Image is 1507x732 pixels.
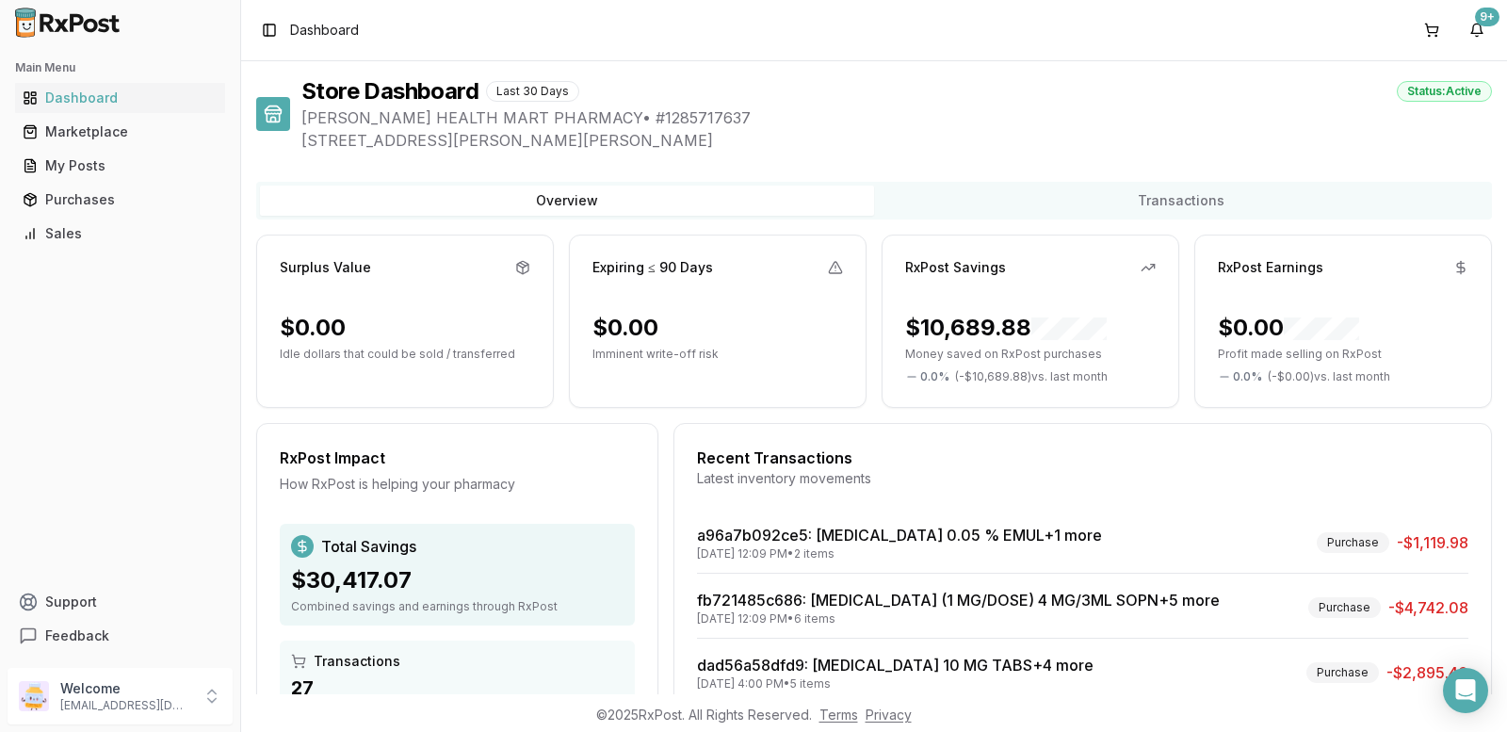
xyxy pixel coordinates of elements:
[1397,81,1492,102] div: Status: Active
[8,83,233,113] button: Dashboard
[1443,668,1488,713] div: Open Intercom Messenger
[1268,369,1390,384] span: ( - $0.00 ) vs. last month
[15,115,225,149] a: Marketplace
[1386,661,1468,684] span: -$2,895.40
[15,183,225,217] a: Purchases
[592,258,713,277] div: Expiring ≤ 90 Days
[15,217,225,251] a: Sales
[290,21,359,40] span: Dashboard
[1233,369,1262,384] span: 0.0 %
[1218,347,1468,362] p: Profit made selling on RxPost
[874,186,1488,216] button: Transactions
[697,526,1102,545] a: a96a7b092ce5: [MEDICAL_DATA] 0.05 % EMUL+1 more
[280,258,371,277] div: Surplus Value
[8,185,233,215] button: Purchases
[23,224,218,243] div: Sales
[697,676,1094,691] div: [DATE] 4:00 PM • 5 items
[1397,531,1468,554] span: -$1,119.98
[697,656,1094,675] a: dad56a58dfd9: [MEDICAL_DATA] 10 MG TABS+4 more
[592,313,658,343] div: $0.00
[697,591,1220,610] a: fb721485c686: [MEDICAL_DATA] (1 MG/DOSE) 4 MG/3ML SOPN+5 more
[314,652,400,671] span: Transactions
[8,219,233,249] button: Sales
[301,76,478,106] h1: Store Dashboard
[23,156,218,175] div: My Posts
[280,347,530,362] p: Idle dollars that could be sold / transferred
[819,707,858,723] a: Terms
[1462,15,1492,45] button: 9+
[291,675,624,701] div: 27
[1218,258,1323,277] div: RxPost Earnings
[15,81,225,115] a: Dashboard
[905,258,1006,277] div: RxPost Savings
[905,347,1156,362] p: Money saved on RxPost purchases
[60,679,191,698] p: Welcome
[23,190,218,209] div: Purchases
[1308,597,1381,618] div: Purchase
[1317,532,1389,553] div: Purchase
[920,369,949,384] span: 0.0 %
[8,8,128,38] img: RxPost Logo
[1475,8,1499,26] div: 9+
[280,313,346,343] div: $0.00
[280,475,635,494] div: How RxPost is helping your pharmacy
[291,599,624,614] div: Combined savings and earnings through RxPost
[486,81,579,102] div: Last 30 Days
[8,117,233,147] button: Marketplace
[697,447,1468,469] div: Recent Transactions
[1306,662,1379,683] div: Purchase
[697,469,1468,488] div: Latest inventory movements
[8,619,233,653] button: Feedback
[1388,596,1468,619] span: -$4,742.08
[955,369,1108,384] span: ( - $10,689.88 ) vs. last month
[8,151,233,181] button: My Posts
[23,122,218,141] div: Marketplace
[23,89,218,107] div: Dashboard
[1218,313,1359,343] div: $0.00
[697,546,1102,561] div: [DATE] 12:09 PM • 2 items
[15,60,225,75] h2: Main Menu
[15,149,225,183] a: My Posts
[301,129,1492,152] span: [STREET_ADDRESS][PERSON_NAME][PERSON_NAME]
[321,535,416,558] span: Total Savings
[19,681,49,711] img: User avatar
[290,21,359,40] nav: breadcrumb
[866,707,912,723] a: Privacy
[45,626,109,645] span: Feedback
[291,565,624,595] div: $30,417.07
[301,106,1492,129] span: [PERSON_NAME] HEALTH MART PHARMACY • # 1285717637
[697,611,1220,626] div: [DATE] 12:09 PM • 6 items
[8,585,233,619] button: Support
[260,186,874,216] button: Overview
[905,313,1107,343] div: $10,689.88
[280,447,635,469] div: RxPost Impact
[592,347,843,362] p: Imminent write-off risk
[60,698,191,713] p: [EMAIL_ADDRESS][DOMAIN_NAME]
